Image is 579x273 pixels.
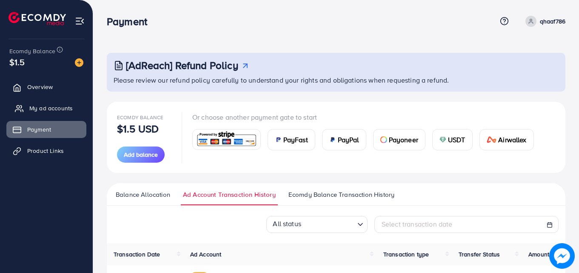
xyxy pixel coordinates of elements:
a: cardUSDT [432,129,473,150]
h3: [AdReach] Refund Policy [126,59,238,72]
span: Transaction type [383,250,429,259]
span: Ecomdy Balance [117,114,163,121]
span: My ad accounts [29,104,73,112]
h3: Payment [107,15,154,28]
p: Or choose another payment gate to start [192,112,541,122]
span: Amount [528,250,549,259]
img: card [275,136,282,143]
img: logo [9,12,66,25]
a: card [192,129,261,150]
img: card [329,136,336,143]
span: Transaction Date [114,250,160,259]
span: Transfer Status [459,250,500,259]
a: Overview [6,78,86,95]
span: Ecomdy Balance Transaction History [288,190,394,199]
a: Payment [6,121,86,138]
span: PayPal [338,135,359,145]
img: menu [75,16,85,26]
span: Payment [27,125,51,134]
span: Balance Allocation [116,190,170,199]
span: PayFast [283,135,308,145]
a: cardPayPal [322,129,366,150]
a: My ad accounts [6,100,86,117]
img: card [439,136,446,143]
button: Add balance [117,147,165,163]
p: $1.5 USD [117,124,159,134]
span: Ad Account Transaction History [183,190,276,199]
a: cardAirwallex [479,129,534,150]
img: image [75,58,83,67]
span: Ecomdy Balance [9,47,55,55]
span: Add balance [124,150,158,159]
img: card [195,130,258,149]
a: qhaaf786 [522,16,565,27]
span: All status [271,216,303,230]
span: Ad Account [190,250,222,259]
span: Product Links [27,147,64,155]
span: Airwallex [498,135,526,145]
p: qhaaf786 [540,16,565,26]
img: card [380,136,387,143]
span: Overview [27,83,53,91]
div: Search for option [266,216,368,233]
img: image [549,243,575,269]
span: Payoneer [389,135,418,145]
span: USDT [448,135,465,145]
p: Please review our refund policy carefully to understand your rights and obligations when requesti... [114,75,560,85]
a: cardPayFast [268,129,315,150]
a: Product Links [6,142,86,159]
span: Select transaction date [382,219,453,229]
input: Search for option [304,217,354,230]
span: $1.5 [9,56,25,68]
a: cardPayoneer [373,129,425,150]
img: card [487,136,497,143]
